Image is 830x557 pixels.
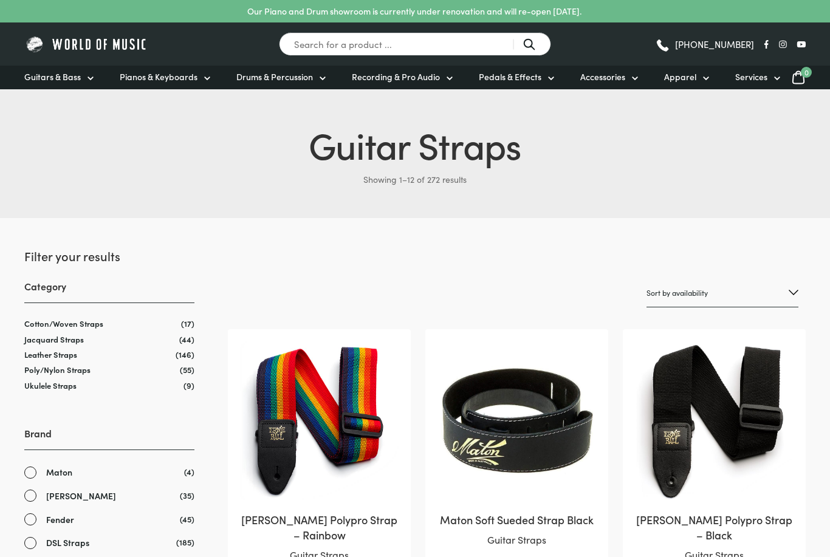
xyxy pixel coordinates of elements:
p: Guitar Straps [437,532,596,548]
span: (146) [176,349,194,360]
span: (17) [181,318,194,329]
span: [PHONE_NUMBER] [675,39,754,49]
h3: Brand [24,426,194,450]
span: Drums & Percussion [236,70,313,83]
span: Guitars & Bass [24,70,81,83]
span: (55) [180,364,194,375]
p: Our Piano and Drum showroom is currently under renovation and will re-open [DATE]. [247,5,581,18]
span: Pedals & Effects [479,70,541,83]
a: Poly/Nylon Straps [24,364,91,375]
select: Shop order [647,279,798,307]
h1: Guitar Straps [24,118,806,169]
img: World of Music [24,35,149,53]
a: [PHONE_NUMBER] [655,35,754,53]
img: Ernie Ball Strap Black [635,341,794,500]
span: Maton [46,465,72,479]
a: Ukulele Straps [24,380,77,391]
a: [PERSON_NAME] [24,489,194,503]
img: Ernie Ball Rainbow Strap [240,341,399,500]
span: (44) [179,334,194,344]
a: Maton [24,465,194,479]
h2: [PERSON_NAME] Polypro Strap – Rainbow [240,512,399,542]
p: Showing 1–12 of 272 results [24,169,806,189]
span: (9) [183,380,194,391]
img: Maton Strap Black [437,341,596,500]
span: 0 [801,67,812,78]
a: Fender [24,513,194,527]
span: [PERSON_NAME] [46,489,116,503]
span: (185) [176,536,194,548]
a: DSL Straps [24,536,194,550]
span: (45) [180,513,194,525]
h2: [PERSON_NAME] Polypro Strap – Black [635,512,794,542]
a: Jacquard Straps [24,333,84,345]
h2: Maton Soft Sueded Strap Black [437,512,596,527]
span: DSL Straps [46,536,89,550]
span: Services [735,70,767,83]
h2: Filter your results [24,247,194,264]
span: Fender [46,513,74,527]
span: (4) [184,465,194,478]
a: Leather Straps [24,349,77,360]
span: Recording & Pro Audio [352,70,440,83]
span: Pianos & Keyboards [120,70,197,83]
span: (35) [180,489,194,502]
a: Cotton/Woven Straps [24,318,103,329]
input: Search for a product ... [279,32,551,56]
span: Accessories [580,70,625,83]
iframe: Chat with our support team [654,423,830,557]
h3: Category [24,279,194,303]
span: Apparel [664,70,696,83]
